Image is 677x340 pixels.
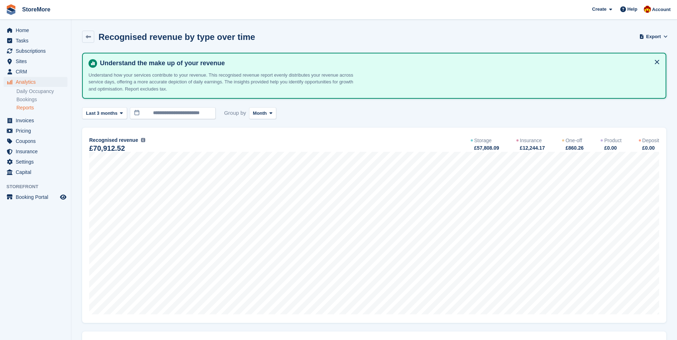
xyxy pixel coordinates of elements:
a: menu [4,157,67,167]
a: menu [4,67,67,77]
div: £12,244.17 [519,144,545,152]
div: £70,912.52 [89,145,125,151]
h4: Understand the make up of your revenue [97,59,660,67]
a: Daily Occupancy [16,88,67,95]
span: Subscriptions [16,46,59,56]
img: stora-icon-8386f47178a22dfd0bd8f6a31ec36ba5ce8667c1dd55bd0f319d3a0aa187defe.svg [6,4,16,15]
span: Last 3 months [86,110,117,117]
span: CRM [16,67,59,77]
a: menu [4,146,67,156]
div: £0.00 [603,144,621,152]
div: £860.26 [565,144,584,152]
span: Account [652,6,671,13]
span: Home [16,25,59,35]
a: menu [4,115,67,125]
span: Tasks [16,36,59,46]
span: Create [592,6,606,13]
span: Pricing [16,126,59,136]
a: Preview store [59,193,67,201]
span: Sites [16,56,59,66]
button: Last 3 months [82,107,127,119]
span: Invoices [16,115,59,125]
div: Deposit [642,137,659,144]
a: Reports [16,104,67,111]
div: £57,808.09 [474,144,499,152]
span: Capital [16,167,59,177]
div: Insurance [520,137,542,144]
span: Insurance [16,146,59,156]
button: Month [249,107,277,119]
span: Analytics [16,77,59,87]
span: Storefront [6,183,71,190]
a: menu [4,46,67,56]
span: Recognised revenue [89,136,138,144]
div: One-off [566,137,582,144]
a: Bookings [16,96,67,103]
a: menu [4,36,67,46]
a: menu [4,126,67,136]
span: Group by [224,107,246,119]
div: Product [604,137,621,144]
div: £0.00 [642,144,659,152]
a: menu [4,167,67,177]
a: StoreMore [19,4,53,15]
a: menu [4,136,67,146]
h2: Recognised revenue by type over time [98,32,255,42]
div: Storage [474,137,492,144]
p: Understand how your services contribute to your revenue. This recognised revenue report evenly di... [89,72,356,93]
span: Coupons [16,136,59,146]
button: Export [641,31,666,42]
span: Help [627,6,637,13]
span: Month [253,110,267,117]
span: Export [646,33,661,40]
a: menu [4,56,67,66]
span: Settings [16,157,59,167]
span: Booking Portal [16,192,59,202]
a: menu [4,25,67,35]
img: Store More Team [644,6,651,13]
img: icon-info-grey-7440780725fd019a000dd9b08b2336e03edf1995a4989e88bcd33f0948082b44.svg [141,138,145,142]
a: menu [4,77,67,87]
a: menu [4,192,67,202]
